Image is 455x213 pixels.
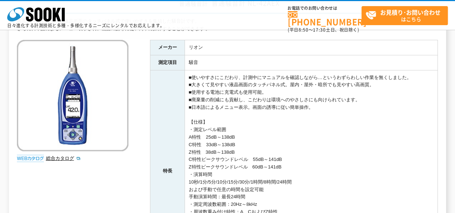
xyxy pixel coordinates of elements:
a: 総合カタログ [46,156,81,161]
span: 17:30 [313,27,326,33]
span: 8:50 [299,27,309,33]
td: リオン [185,40,438,55]
span: はこちら [365,6,447,24]
img: 普通騒音計 NL-42AEX [17,40,128,151]
a: お見積り･お問い合わせはこちら [361,6,448,25]
span: お電話でのお問い合わせは [288,6,361,10]
span: (平日 ～ 土日、祝日除く) [288,27,359,33]
a: [PHONE_NUMBER] [288,11,361,26]
p: 日々進化する計測技術と多種・多様化するニーズにレンタルでお応えします。 [7,23,165,28]
th: 測定項目 [150,55,185,70]
td: 騒音 [185,55,438,70]
img: webカタログ [17,155,44,162]
strong: お見積り･お問い合わせ [380,8,441,17]
th: メーカー [150,40,185,55]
